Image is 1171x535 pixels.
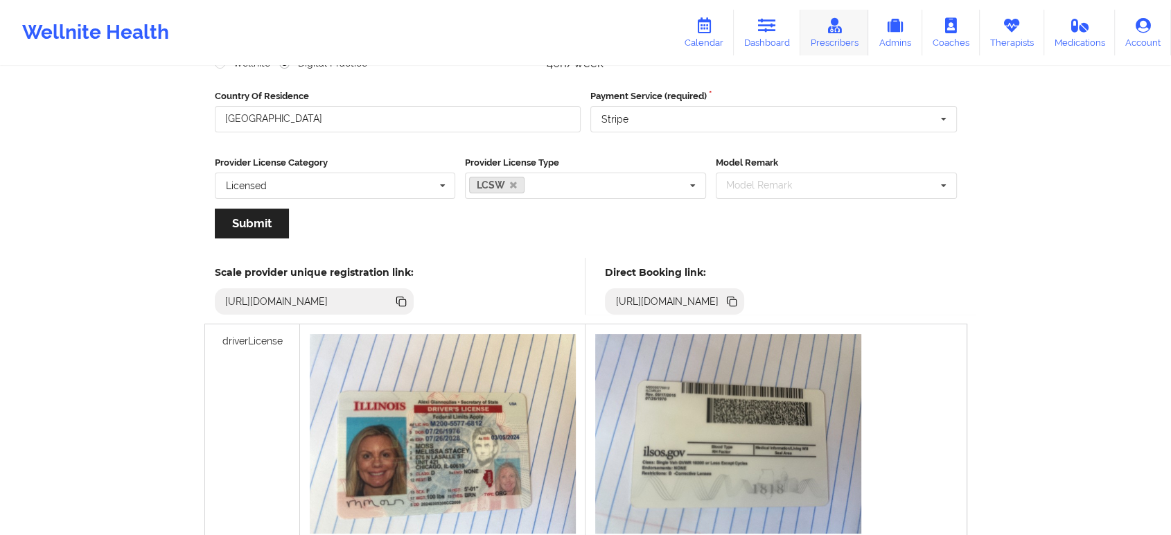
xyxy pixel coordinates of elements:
div: Model Remark [723,177,812,193]
a: Therapists [980,10,1044,55]
label: Provider License Category [215,156,456,170]
a: LCSW [469,177,525,193]
h5: Direct Booking link: [605,266,744,279]
a: Prescribers [800,10,869,55]
a: Admins [868,10,922,55]
a: Calendar [674,10,734,55]
label: Country Of Residence [215,89,581,103]
img: 37f1da71-d92e-4555-a7c9-ce0103b9e189_c29d2709-1701-4654-a836-bafaa91ad487front_IL_drivers_lisc.jpg [310,334,576,534]
div: [URL][DOMAIN_NAME] [220,295,334,308]
a: Dashboard [734,10,800,55]
div: [URL][DOMAIN_NAME] [610,295,724,308]
h5: Scale provider unique registration link: [215,266,414,279]
label: Model Remark [716,156,957,170]
div: Licensed [226,181,267,191]
label: Payment Service (required) [590,89,957,103]
img: 2ba86b6d-59bc-41ec-adf8-1157f5b92a30_4d075f31-7f39-4815-9c4b-7fae4aca927bil_drivers_lisc_back.jpg [595,334,861,534]
button: Submit [215,209,289,238]
label: Provider License Type [465,156,706,170]
a: Account [1115,10,1171,55]
a: Coaches [922,10,980,55]
a: Medications [1044,10,1116,55]
div: Stripe [601,114,628,124]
